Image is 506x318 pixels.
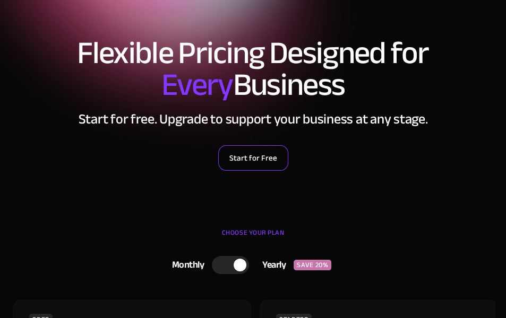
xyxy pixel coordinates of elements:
div: Yearly [249,257,294,273]
a: Start for Free [218,145,288,171]
h1: Flexible Pricing Designed for Business [11,37,495,101]
div: CHOOSE YOUR PLAN [11,225,495,251]
h2: Start for free. Upgrade to support your business at any stage. [11,111,495,127]
span: Every [161,55,233,114]
div: SAVE 20% [294,260,331,270]
div: Monthly [159,257,212,273]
